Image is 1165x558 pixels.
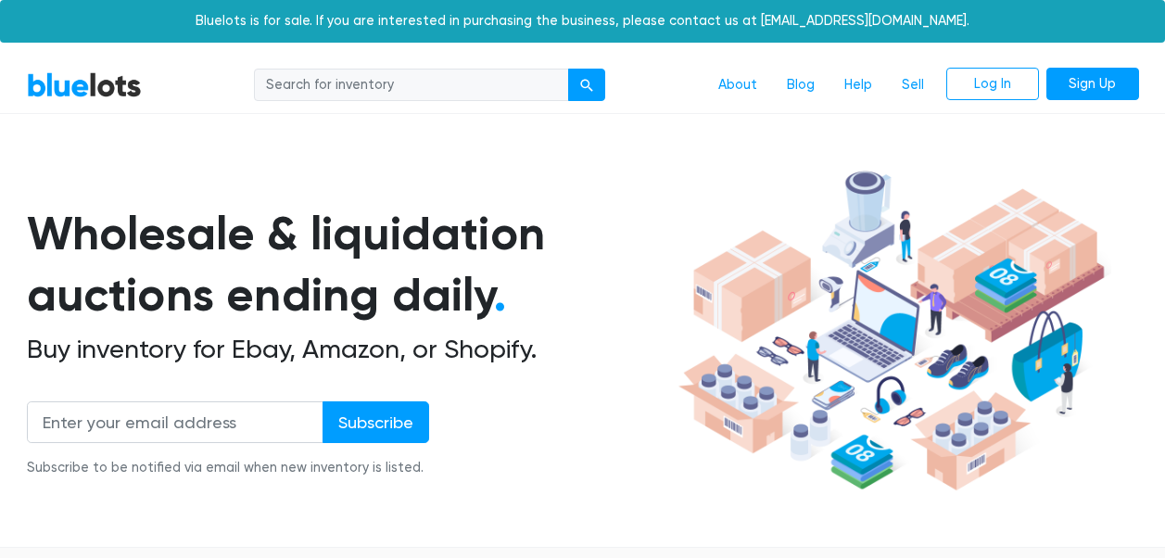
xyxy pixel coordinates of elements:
a: Sell [887,68,939,103]
a: About [703,68,772,103]
a: Blog [772,68,829,103]
a: BlueLots [27,71,142,98]
a: Help [829,68,887,103]
input: Subscribe [323,401,429,443]
input: Search for inventory [254,69,569,102]
a: Log In [946,68,1039,101]
div: Subscribe to be notified via email when new inventory is listed. [27,458,429,478]
h1: Wholesale & liquidation auctions ending daily [27,203,672,326]
a: Sign Up [1046,68,1139,101]
span: . [494,267,506,323]
h2: Buy inventory for Ebay, Amazon, or Shopify. [27,334,672,365]
img: hero-ee84e7d0318cb26816c560f6b4441b76977f77a177738b4e94f68c95b2b83dbb.png [672,162,1111,500]
input: Enter your email address [27,401,323,443]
